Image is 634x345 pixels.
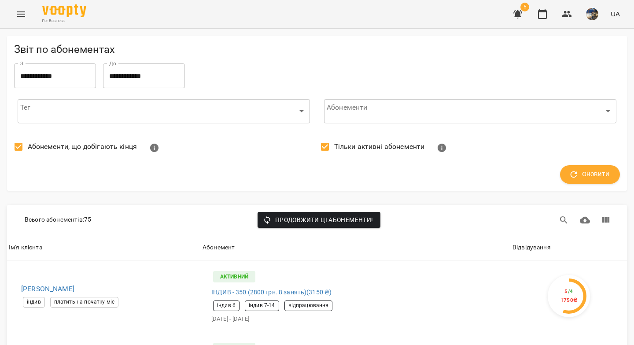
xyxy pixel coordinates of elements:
a: [PERSON_NAME]індивплатить на початку міс [14,283,194,309]
span: відпрацювання [285,302,332,309]
span: Абонементи, що добігають кінця [28,141,137,152]
div: Сортувати [512,242,551,253]
div: ​ [324,99,616,123]
div: Сортувати [203,242,235,253]
button: Menu [11,4,32,25]
div: ​ [18,99,310,123]
span: 5 [520,3,529,11]
button: Завантажити CSV [575,210,596,231]
button: Вигляд колонок [595,210,616,231]
div: Сортувати [9,242,42,253]
button: Оновити [560,165,620,184]
span: UA [611,9,620,19]
img: 10df61c86029c9e6bf63d4085f455a0c.jpg [586,8,598,20]
button: Пошук [553,210,575,231]
span: Ім'я клієнта [9,242,199,253]
h5: Звіт по абонементах [14,43,620,56]
div: Ім'я клієнта [9,242,42,253]
span: ІНДИВ - 350 (2800 грн. 8 занять) ( 3150 ₴ ) [211,288,332,297]
div: Відвідування [512,242,551,253]
span: Оновити [571,169,609,180]
button: UA [607,6,623,22]
span: платить на початку міс [51,298,118,306]
a: АктивнийІНДИВ - 350 (2800 грн. 8 занять)(3150 ₴)індив 6індив 7-14відпрацювання[DATE] - [DATE] [208,266,504,327]
span: Відвідування [512,242,625,253]
span: індив [23,298,44,306]
span: Тільки активні абонементи [334,141,425,152]
div: 5 1750 ₴ [560,287,578,304]
span: індив 6 [214,302,239,309]
p: Активний [213,271,255,282]
button: Продовжити ці абонементи! [258,212,380,228]
button: Показувати тільки абонементи з залишком занять або з відвідуваннями. Активні абонементи - це ті, ... [431,137,453,159]
div: Абонемент [203,242,235,253]
button: Показати абонементи з 3 або менше відвідуваннями або що закінчуються протягом 7 днів [144,137,165,159]
span: Продовжити ці абонементи! [265,215,373,225]
span: Абонемент [203,242,509,253]
div: Table Toolbar [7,205,627,235]
p: [DATE] - [DATE] [211,315,500,323]
h6: [PERSON_NAME] [21,283,194,295]
span: індив 7-14 [245,302,278,309]
p: Всього абонементів : 75 [25,215,91,224]
span: For Business [42,18,86,24]
img: Voopty Logo [42,4,86,17]
span: / 4 [568,288,573,294]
